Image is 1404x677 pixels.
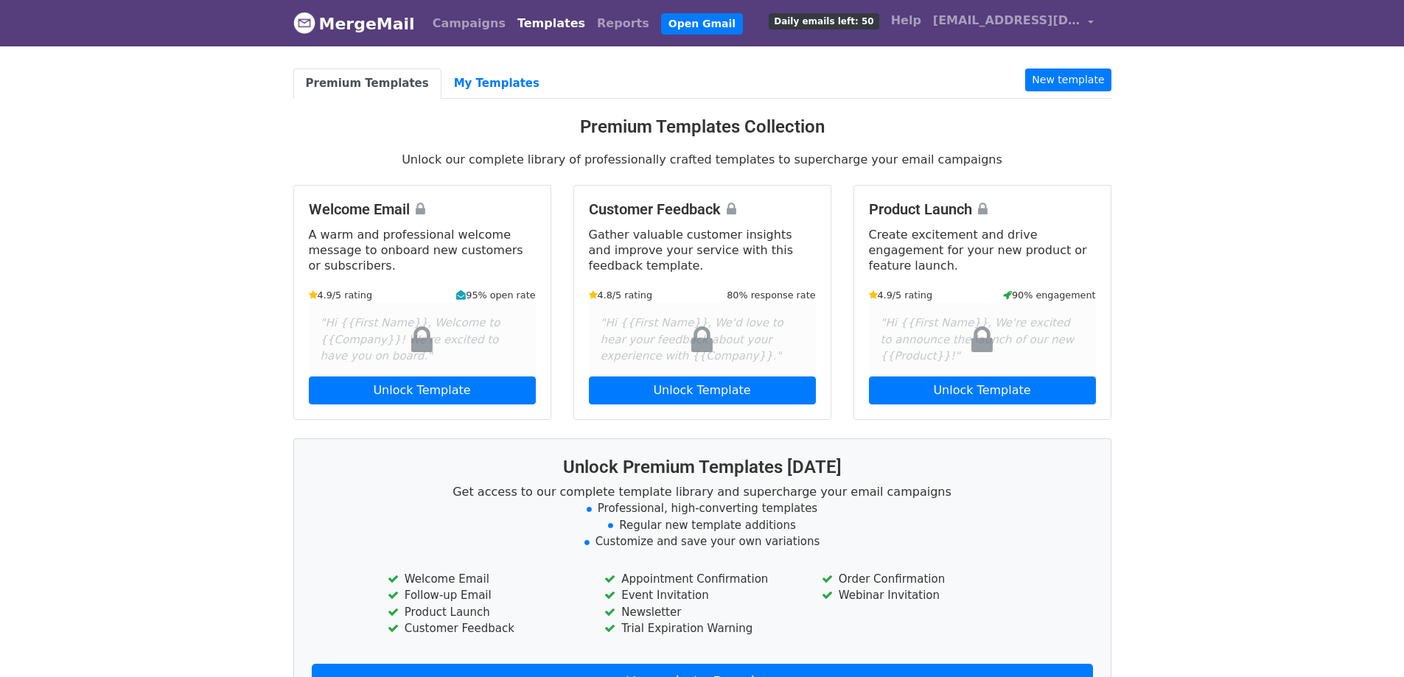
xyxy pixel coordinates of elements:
[927,6,1100,41] a: [EMAIL_ADDRESS][DOMAIN_NAME]
[388,587,582,604] li: Follow-up Email
[869,200,1096,218] h4: Product Launch
[589,288,653,302] small: 4.8/5 rating
[309,227,536,273] p: A warm and professional welcome message to onboard new customers or subscribers.
[441,69,552,99] a: My Templates
[388,571,582,588] li: Welcome Email
[869,227,1096,273] p: Create excitement and drive engagement for your new product or feature launch.
[312,533,1093,550] li: Customize and save your own variations
[604,571,799,588] li: Appointment Confirmation
[309,200,536,218] h4: Welcome Email
[293,69,441,99] a: Premium Templates
[604,604,799,621] li: Newsletter
[309,303,536,376] div: "Hi {{First Name}}, Welcome to {{Company}}! We're excited to have you on board."
[388,604,582,621] li: Product Launch
[604,620,799,637] li: Trial Expiration Warning
[312,500,1093,517] li: Professional, high-converting templates
[869,288,933,302] small: 4.9/5 rating
[589,303,816,376] div: "Hi {{First Name}}, We'd love to hear your feedback about your experience with {{Company}}."
[589,200,816,218] h4: Customer Feedback
[309,376,536,404] a: Unlock Template
[869,303,1096,376] div: "Hi {{First Name}}, We're excited to announce the launch of our new {{Product}}!"
[293,152,1111,167] p: Unlock our complete library of professionally crafted templates to supercharge your email campaigns
[885,6,927,35] a: Help
[604,587,799,604] li: Event Invitation
[661,13,743,35] a: Open Gmail
[822,587,1016,604] li: Webinar Invitation
[591,9,655,38] a: Reports
[309,288,373,302] small: 4.9/5 rating
[456,288,535,302] small: 95% open rate
[869,376,1096,404] a: Unlock Template
[293,8,415,39] a: MergeMail
[763,6,884,35] a: Daily emails left: 50
[427,9,511,38] a: Campaigns
[589,376,816,404] a: Unlock Template
[312,517,1093,534] li: Regular new template additions
[293,116,1111,138] h3: Premium Templates Collection
[589,227,816,273] p: Gather valuable customer insights and improve your service with this feedback template.
[312,457,1093,478] h3: Unlock Premium Templates [DATE]
[769,13,879,29] span: Daily emails left: 50
[293,12,315,34] img: MergeMail logo
[511,9,591,38] a: Templates
[822,571,1016,588] li: Order Confirmation
[388,620,582,637] li: Customer Feedback
[1025,69,1111,91] a: New template
[727,288,815,302] small: 80% response rate
[1003,288,1096,302] small: 90% engagement
[933,12,1080,29] span: [EMAIL_ADDRESS][DOMAIN_NAME]
[312,484,1093,499] p: Get access to our complete template library and supercharge your email campaigns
